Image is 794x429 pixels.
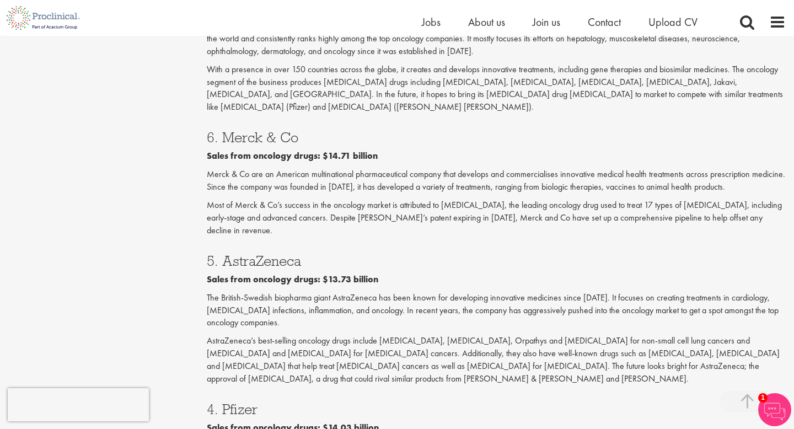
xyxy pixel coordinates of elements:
a: Join us [533,15,560,29]
h3: 4. Pfizer [207,402,786,416]
p: Novartis is a Swiss-based, multinational pharmaceutical company that develops and commercialises ... [207,20,786,58]
p: Most of Merck & Co’s success in the oncology market is attributed to [MEDICAL_DATA], the leading ... [207,199,786,237]
a: Contact [588,15,621,29]
b: Sales from oncology drugs: $14.71 billion [207,150,378,162]
a: Jobs [422,15,441,29]
span: 1 [758,393,768,403]
a: Upload CV [648,15,698,29]
p: AstraZeneca’s best-selling oncology drugs include [MEDICAL_DATA], [MEDICAL_DATA], Orpathys and [M... [207,335,786,385]
p: With a presence in over 150 countries across the globe, it creates and develops innovative treatm... [207,63,786,114]
p: The British-Swedish biopharma giant AstraZeneca has been known for developing innovative medicine... [207,292,786,330]
h3: 5. AstraZeneca [207,254,786,268]
h3: 6. Merck & Co [207,130,786,144]
b: Sales from oncology drugs: $13.73 billion [207,274,378,285]
p: Merck & Co are an American multinational pharmaceutical company that develops and commercialises ... [207,168,786,194]
a: About us [468,15,505,29]
img: Chatbot [758,393,791,426]
iframe: reCAPTCHA [8,388,149,421]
